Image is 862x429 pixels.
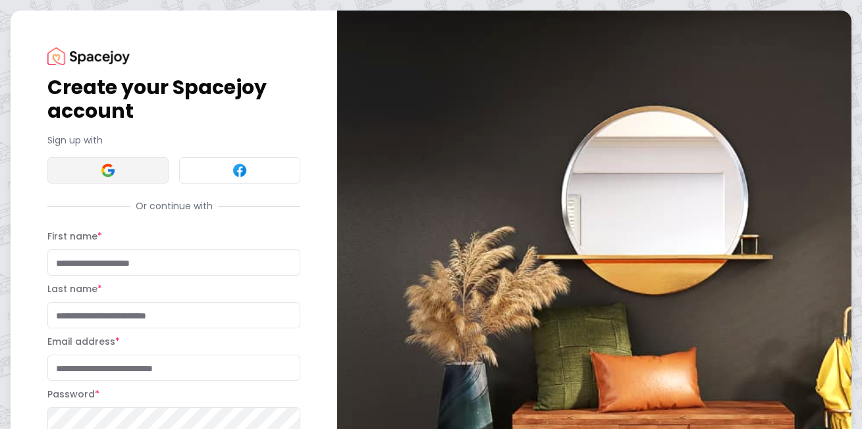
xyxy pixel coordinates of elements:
[47,47,130,65] img: Spacejoy Logo
[100,163,116,178] img: Google signin
[47,388,99,401] label: Password
[47,335,120,348] label: Email address
[47,134,300,147] p: Sign up with
[47,230,102,243] label: First name
[47,282,102,295] label: Last name
[130,199,218,213] span: Or continue with
[232,163,248,178] img: Facebook signin
[47,76,300,123] h1: Create your Spacejoy account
